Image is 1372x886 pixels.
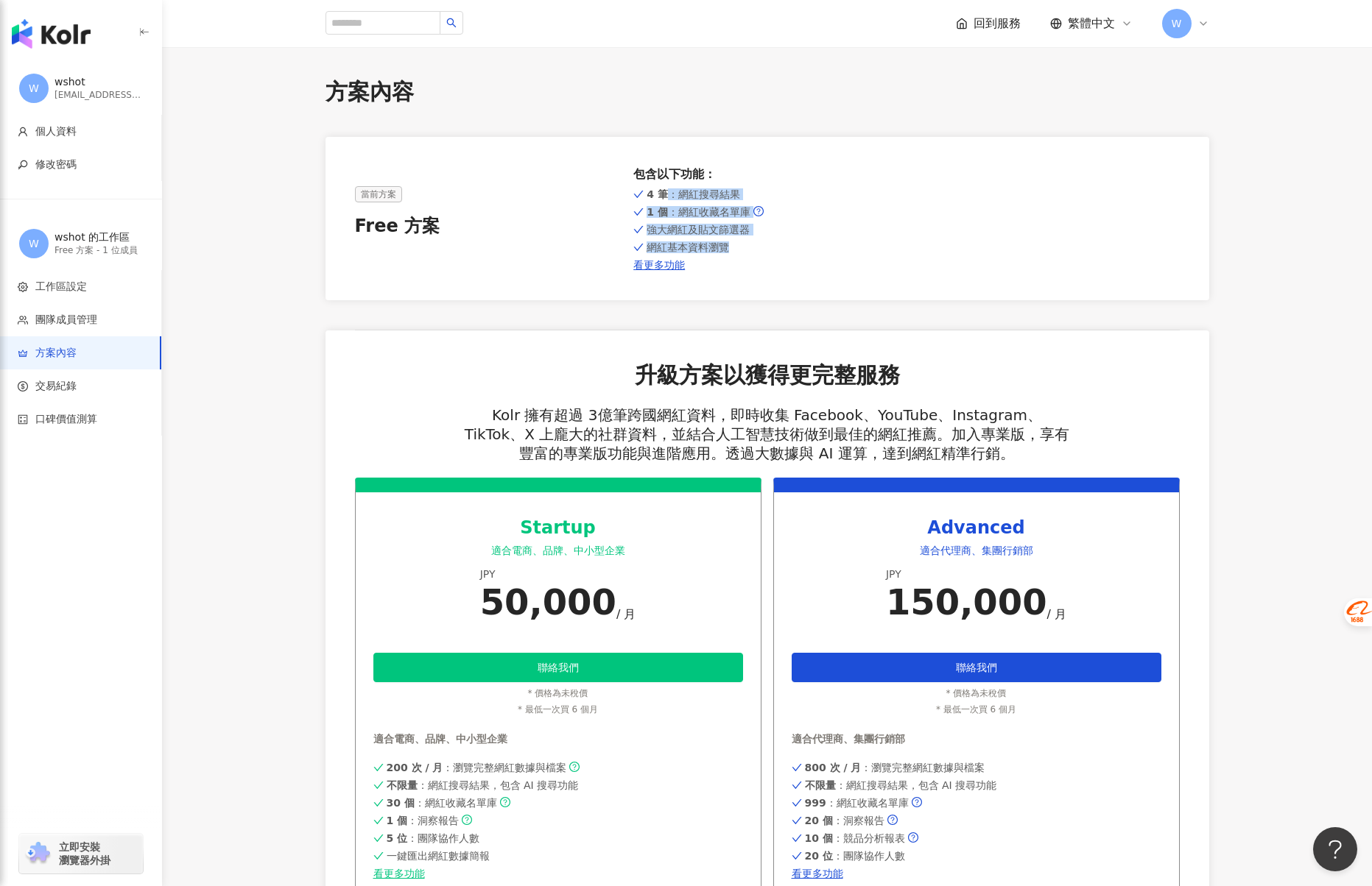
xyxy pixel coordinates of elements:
span: question-circle [887,815,898,825]
strong: 1 個 [387,815,408,826]
span: 工作區設定 [35,280,87,294]
div: * 價格為未稅價 [373,688,743,698]
span: ：網紅收藏名單庫 [647,206,750,218]
span: W [29,80,39,96]
span: ：網紅搜尋結果，包含 AI 搜尋功能 [805,779,997,791]
img: chrome extension [24,842,52,865]
span: question-circle [462,815,472,825]
span: ：團隊協作人數 [387,832,480,844]
span: check [373,762,384,773]
span: W [1172,15,1182,32]
span: 回到服務 [974,15,1021,32]
span: 聯絡我們 [538,662,579,673]
span: 繁體中文 [1068,15,1115,32]
span: question-circle [569,762,580,772]
span: ：網紅搜尋結果，包含 AI 搜尋功能 [387,779,579,791]
div: wshot 的工作區 [54,230,143,245]
span: check [373,779,384,791]
span: check [373,850,384,862]
button: 聯絡我們 [373,653,743,682]
a: 回到服務 [956,15,1021,32]
div: Startup [373,516,743,541]
strong: 10 個 [805,832,833,844]
strong: 30 個 [387,797,415,809]
span: question-circle [912,797,922,807]
strong: 200 次 / 月 [387,762,443,773]
span: calculator [18,414,28,425]
span: check [792,815,802,826]
strong: 1 個 [647,206,668,218]
div: * 價格為未稅價 [792,688,1161,698]
strong: 4 筆 [647,188,668,200]
a: 看更多功能 [792,868,1161,879]
span: 修改密碼 [35,157,77,172]
span: check [373,815,384,826]
span: check [792,762,802,773]
div: Advanced [792,516,1161,541]
span: ：網紅收藏名單庫 [387,797,497,809]
span: check [633,206,644,218]
span: 口碑價值測算 [35,412,97,427]
span: key [18,160,28,170]
div: * 最低一次買 6 個月 [373,704,743,715]
div: 適合電商、品牌、中小型企業 [373,732,743,747]
span: check [792,832,802,844]
span: 立即安裝 瀏覽器外掛 [59,840,110,867]
strong: 800 次 / 月 [805,762,862,773]
span: ：瀏覽完整網紅數據與檔案 [805,762,985,773]
span: ：洞察報告 [387,815,460,826]
a: 看更多功能 [373,868,743,879]
span: check [633,241,644,253]
span: 聯絡我們 [956,662,997,673]
span: 適合代理商、集團行銷部 [920,545,1033,556]
span: 適合電商、品牌、中小型企業 [491,545,625,556]
strong: 不限量 [805,779,836,791]
strong: 20 位 [805,850,833,862]
strong: 不限量 [387,779,418,791]
span: 當前方案 [355,186,402,202]
strong: 20 個 [805,815,833,826]
span: 方案內容 [35,346,77,361]
div: / 月 [1047,606,1066,623]
p: 升級方案以獲得更完整服務 [635,360,900,391]
div: JPY [886,567,1066,582]
span: ：競品分析報表 [805,832,905,844]
div: Free 方案 [355,214,622,239]
a: chrome extension立即安裝 瀏覽器外掛 [19,834,143,873]
strong: 999 [805,797,826,809]
iframe: Help Scout Beacon - Open [1313,827,1357,871]
span: check [792,779,802,791]
span: W [29,235,39,252]
span: ：洞察報告 [805,815,884,826]
span: search [446,18,457,28]
span: question-circle [500,797,510,807]
span: ：團隊協作人數 [805,850,905,862]
span: 網紅基本資料瀏覽 [647,241,729,253]
span: 交易紀錄 [35,379,77,394]
span: check [633,188,644,200]
span: check [792,850,802,862]
a: 看更多功能 [633,259,901,271]
span: dollar [18,381,28,391]
div: 方案內容 [326,77,1209,107]
img: logo [12,19,91,49]
span: user [18,127,28,137]
span: check [373,797,384,809]
span: 強大網紅及貼文篩選器 [647,224,750,235]
strong: 5 位 [387,832,408,844]
span: ：網紅搜尋結果 [647,188,740,200]
div: 50,000 [480,581,616,623]
div: 適合代理商、集團行銷部 [792,732,1161,747]
span: question-circle [753,206,764,216]
span: check [373,832,384,844]
div: * 最低一次買 6 個月 [792,704,1161,715]
div: Free 方案 - 1 位成員 [54,244,143,257]
span: check [633,224,644,235]
span: ：瀏覽完整網紅數據與檔案 [387,762,567,773]
span: check [792,797,802,809]
span: 團隊成員管理 [35,313,97,327]
div: / 月 [616,606,636,623]
div: [EMAIL_ADDRESS][DOMAIN_NAME] [54,89,143,102]
div: JPY [480,567,636,582]
button: 聯絡我們 [792,653,1161,682]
